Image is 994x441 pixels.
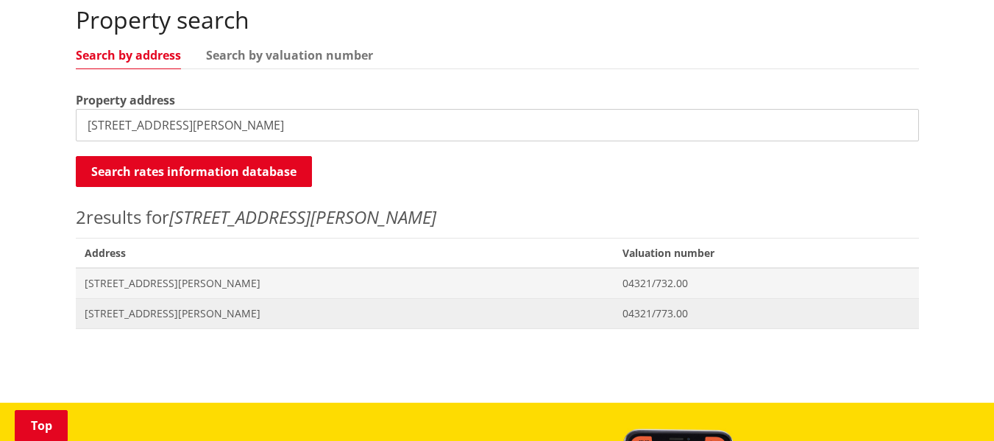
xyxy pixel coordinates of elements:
label: Property address [76,91,175,109]
span: 04321/732.00 [622,276,909,291]
button: Search rates information database [76,156,312,187]
span: [STREET_ADDRESS][PERSON_NAME] [85,276,606,291]
span: [STREET_ADDRESS][PERSON_NAME] [85,306,606,321]
a: Search by valuation number [206,49,373,61]
span: 2 [76,205,86,229]
span: Address [76,238,614,268]
a: Top [15,410,68,441]
a: Search by address [76,49,181,61]
iframe: Messenger Launcher [926,379,979,432]
span: Valuation number [614,238,918,268]
em: [STREET_ADDRESS][PERSON_NAME] [169,205,436,229]
h2: Property search [76,6,919,34]
span: 04321/773.00 [622,306,909,321]
input: e.g. Duke Street NGARUAWAHIA [76,109,919,141]
a: [STREET_ADDRESS][PERSON_NAME] 04321/773.00 [76,298,919,328]
p: results for [76,204,919,230]
a: [STREET_ADDRESS][PERSON_NAME] 04321/732.00 [76,268,919,298]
